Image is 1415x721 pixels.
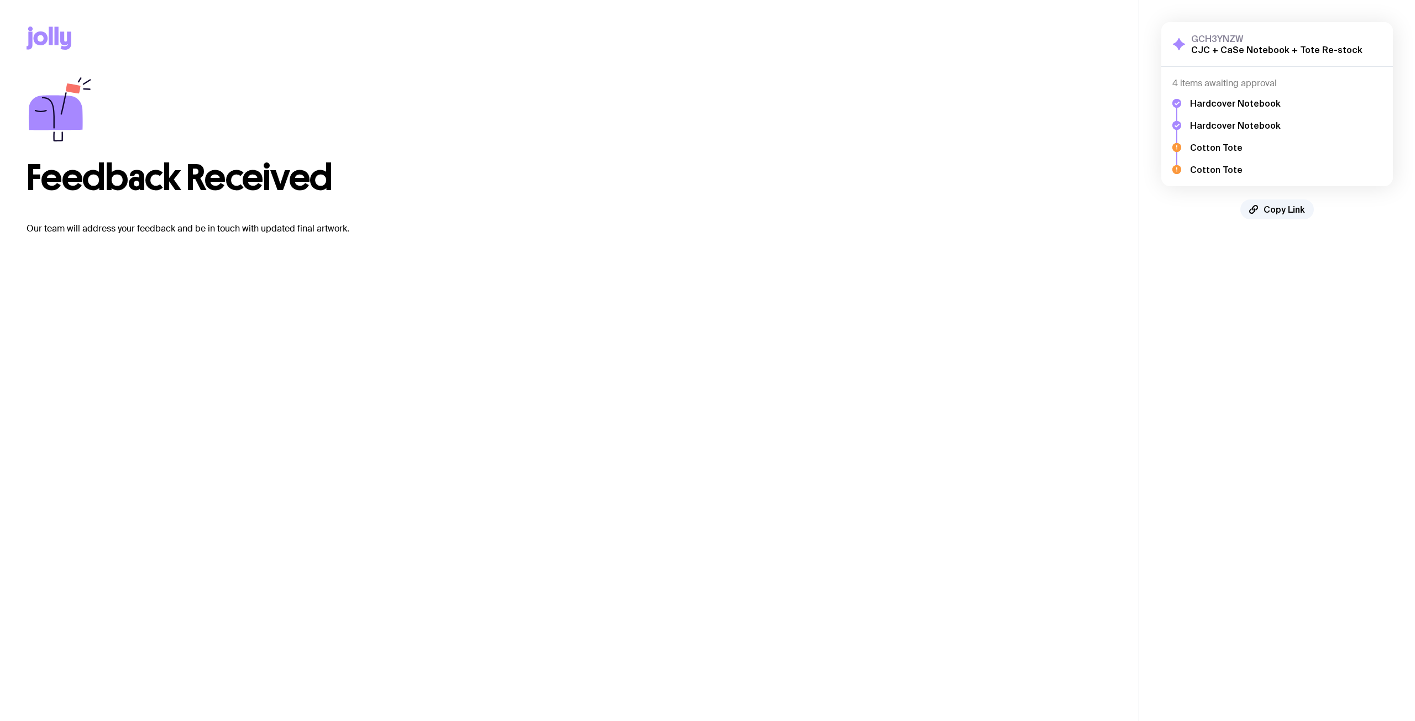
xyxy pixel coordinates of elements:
h3: GCH3YNZW [1191,33,1362,44]
h1: Feedback Received [27,160,1112,196]
h5: Cotton Tote [1190,142,1281,153]
h5: Hardcover Notebook [1190,98,1281,109]
h2: CJC + CaSe Notebook + Tote Re-stock [1191,44,1362,55]
button: Copy Link [1240,199,1314,219]
h5: Hardcover Notebook [1190,120,1281,131]
h4: 4 items awaiting approval [1172,78,1382,89]
p: Our team will address your feedback and be in touch with updated final artwork. [27,222,1112,235]
h5: Cotton Tote [1190,164,1281,175]
span: Copy Link [1264,204,1305,215]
